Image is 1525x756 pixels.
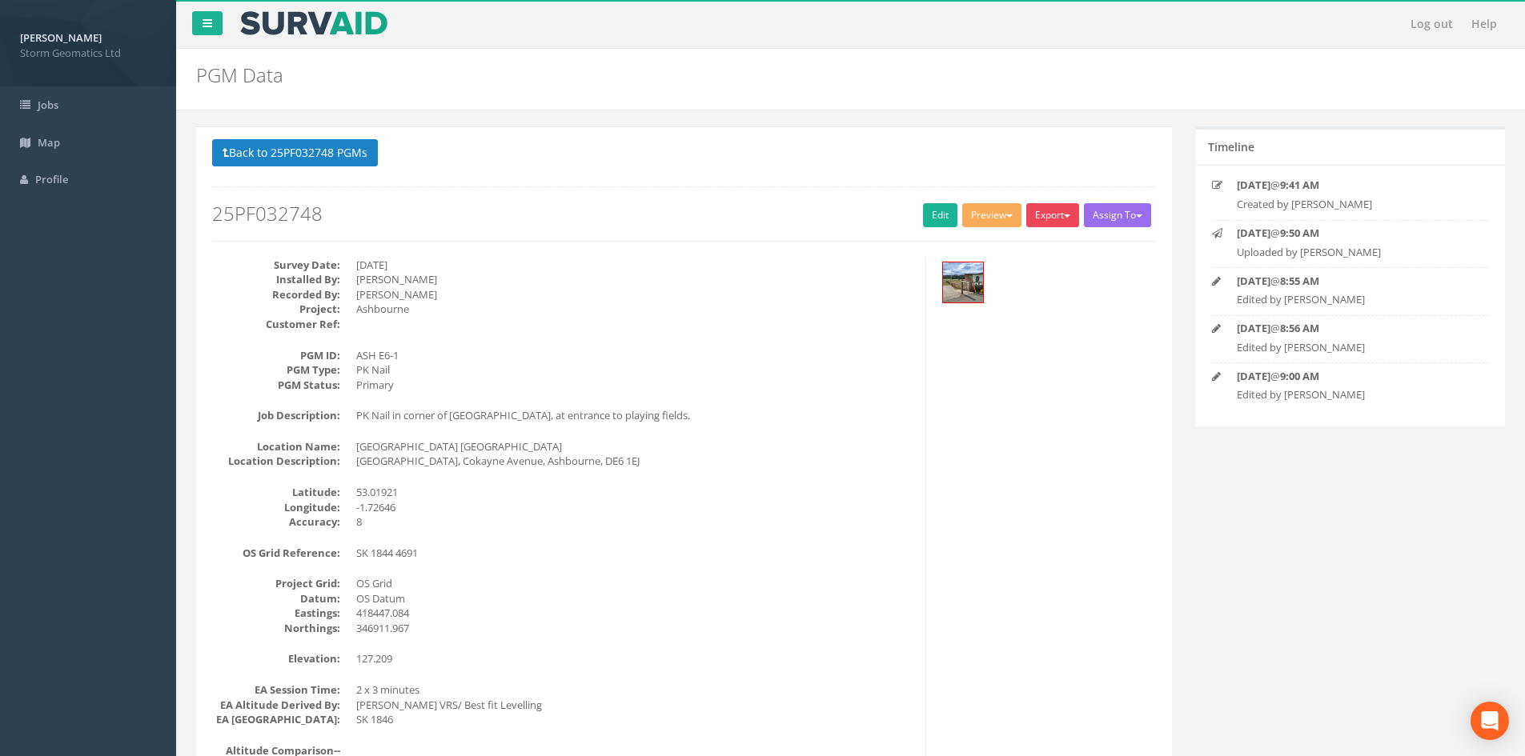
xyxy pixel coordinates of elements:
[923,203,957,227] a: Edit
[1084,203,1151,227] button: Assign To
[356,378,913,393] dd: Primary
[356,485,913,500] dd: 53.01921
[356,698,913,713] dd: [PERSON_NAME] VRS/ Best fit Levelling
[1237,178,1270,192] strong: [DATE]
[38,98,58,112] span: Jobs
[356,576,913,591] dd: OS Grid
[212,258,340,273] dt: Survey Date:
[212,546,340,561] dt: OS Grid Reference:
[212,272,340,287] dt: Installed By:
[212,606,340,621] dt: Eastings:
[356,454,913,469] dd: [GEOGRAPHIC_DATA], Cokayne Avenue, Ashbourne, DE6 1EJ
[212,408,340,423] dt: Job Description:
[1237,369,1270,383] strong: [DATE]
[212,712,340,727] dt: EA [GEOGRAPHIC_DATA]:
[356,606,913,621] dd: 418447.084
[212,698,340,713] dt: EA Altitude Derived By:
[1280,178,1319,192] strong: 9:41 AM
[356,621,913,636] dd: 346911.967
[212,514,340,530] dt: Accuracy:
[38,135,60,150] span: Map
[1237,369,1464,384] p: @
[356,258,913,273] dd: [DATE]
[356,302,913,317] dd: Ashbourne
[1237,197,1464,212] p: Created by [PERSON_NAME]
[212,348,340,363] dt: PGM ID:
[1237,321,1270,335] strong: [DATE]
[212,287,340,302] dt: Recorded By:
[356,439,913,454] dd: [GEOGRAPHIC_DATA] [GEOGRAPHIC_DATA]
[212,682,340,698] dt: EA Session Time:
[212,302,340,317] dt: Project:
[962,203,1021,227] button: Preview
[35,172,68,186] span: Profile
[1237,245,1464,260] p: Uploaded by [PERSON_NAME]
[356,272,913,287] dd: [PERSON_NAME]
[356,546,913,561] dd: SK 1844 4691
[1237,274,1464,289] p: @
[356,362,913,378] dd: PK Nail
[212,362,340,378] dt: PGM Type:
[356,682,913,698] dd: 2 x 3 minutes
[212,576,340,591] dt: Project Grid:
[356,591,913,606] dd: OS Datum
[20,46,156,61] span: Storm Geomatics Ltd
[212,139,378,166] button: Back to 25PF032748 PGMs
[212,378,340,393] dt: PGM Status:
[356,408,913,423] dd: PK Nail in corner of [GEOGRAPHIC_DATA], at entrance to playing fields.
[356,651,913,666] dd: 127.209
[1280,369,1319,383] strong: 9:00 AM
[1208,141,1254,153] h5: Timeline
[212,500,340,515] dt: Longitude:
[1280,226,1319,240] strong: 9:50 AM
[20,26,156,60] a: [PERSON_NAME] Storm Geomatics Ltd
[1026,203,1079,227] button: Export
[212,621,340,636] dt: Northings:
[1237,387,1464,402] p: Edited by [PERSON_NAME]
[20,30,102,45] strong: [PERSON_NAME]
[1237,340,1464,355] p: Edited by [PERSON_NAME]
[943,262,983,302] img: 4cbf8a1a-7e58-af09-c2df-8d90efdf2333_c223908b-5e3a-5558-4e91-e27b588db19c_thumb.jpg
[1237,321,1464,336] p: @
[1237,178,1464,193] p: @
[1237,226,1270,240] strong: [DATE]
[212,203,1156,224] h2: 25PF032748
[196,65,1283,86] h2: PGM Data
[356,287,913,302] dd: [PERSON_NAME]
[1237,226,1464,241] p: @
[1237,274,1270,288] strong: [DATE]
[212,485,340,500] dt: Latitude:
[1471,702,1509,740] div: Open Intercom Messenger
[356,712,913,727] dd: SK 1846
[212,651,340,666] dt: Elevation:
[356,500,913,515] dd: -1.72646
[212,317,340,332] dt: Customer Ref:
[212,439,340,454] dt: Location Name:
[356,514,913,530] dd: 8
[1280,274,1319,288] strong: 8:55 AM
[212,454,340,469] dt: Location Description:
[356,348,913,363] dd: ASH E6-1
[1237,292,1464,307] p: Edited by [PERSON_NAME]
[1280,321,1319,335] strong: 8:56 AM
[212,591,340,606] dt: Datum:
